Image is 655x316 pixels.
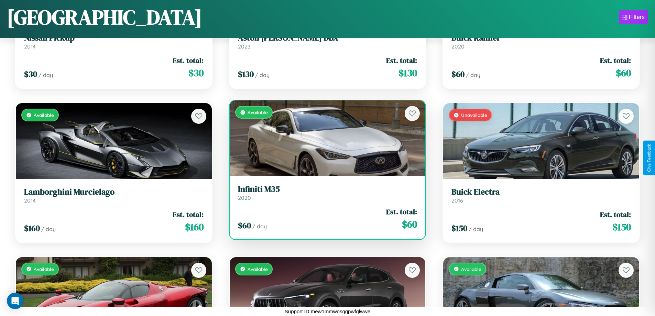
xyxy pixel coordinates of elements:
span: Est. total: [173,209,204,219]
h3: Buick Electra [451,187,631,197]
span: $ 130 [399,66,417,80]
h3: Infiniti M35 [238,184,417,194]
h1: [GEOGRAPHIC_DATA] [7,3,202,31]
span: Est. total: [173,55,204,65]
span: $ 60 [451,68,465,80]
span: / day [252,223,267,230]
span: 2020 [451,43,465,50]
span: Unavailable [461,112,487,118]
span: Available [461,266,481,272]
span: Available [34,266,54,272]
span: Available [248,266,268,272]
h3: Buick Rainier [451,33,631,43]
span: / day [255,72,270,78]
span: 2020 [238,194,251,201]
a: Buick Electra2016 [451,187,631,204]
span: $ 60 [238,220,251,231]
span: / day [41,226,56,232]
span: / day [39,72,53,78]
div: Filters [629,14,645,21]
span: $ 160 [24,222,40,234]
span: $ 30 [24,68,37,80]
span: $ 60 [402,217,417,231]
span: $ 150 [451,222,467,234]
span: Available [248,109,268,115]
span: $ 160 [185,220,204,234]
span: Est. total: [600,55,631,65]
a: Buick Rainier2020 [451,33,631,50]
h3: Aston [PERSON_NAME] DBX [238,33,417,43]
a: Lamborghini Murcielago2014 [24,187,204,204]
span: Est. total: [600,209,631,219]
a: Aston [PERSON_NAME] DBX2023 [238,33,417,50]
div: Open Intercom Messenger [7,293,23,309]
span: $ 30 [188,66,204,80]
a: Infiniti M352020 [238,184,417,201]
span: 2023 [238,43,250,50]
h3: Nissan Pickup [24,33,204,43]
span: 2014 [24,43,36,50]
a: Nissan Pickup2014 [24,33,204,50]
span: $ 130 [238,68,254,80]
h3: Lamborghini Murcielago [24,187,204,197]
button: Filters [619,10,648,24]
span: / day [469,226,483,232]
span: Available [34,112,54,118]
span: Est. total: [386,55,417,65]
span: Est. total: [386,207,417,217]
span: $ 60 [616,66,631,80]
span: $ 150 [612,220,631,234]
div: Give Feedback [647,144,652,172]
span: 2016 [451,197,463,204]
p: Support ID: mew1mmwosggpwfglwwe [285,307,370,316]
span: / day [466,72,480,78]
span: 2014 [24,197,36,204]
